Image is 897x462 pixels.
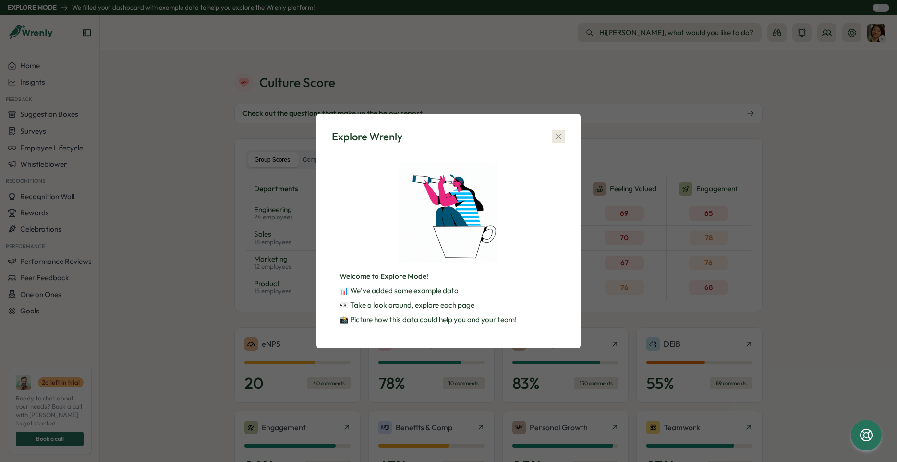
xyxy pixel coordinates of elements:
img: Explore Wrenly [399,163,498,263]
p: Welcome to Explore Mode! [339,271,558,282]
p: 👀 Take a look around, explore each page [339,300,558,311]
div: Explore Wrenly [332,129,402,144]
p: 📸 Picture how this data could help you and your team! [339,314,558,325]
p: 📊 We've added some example data [339,286,558,296]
